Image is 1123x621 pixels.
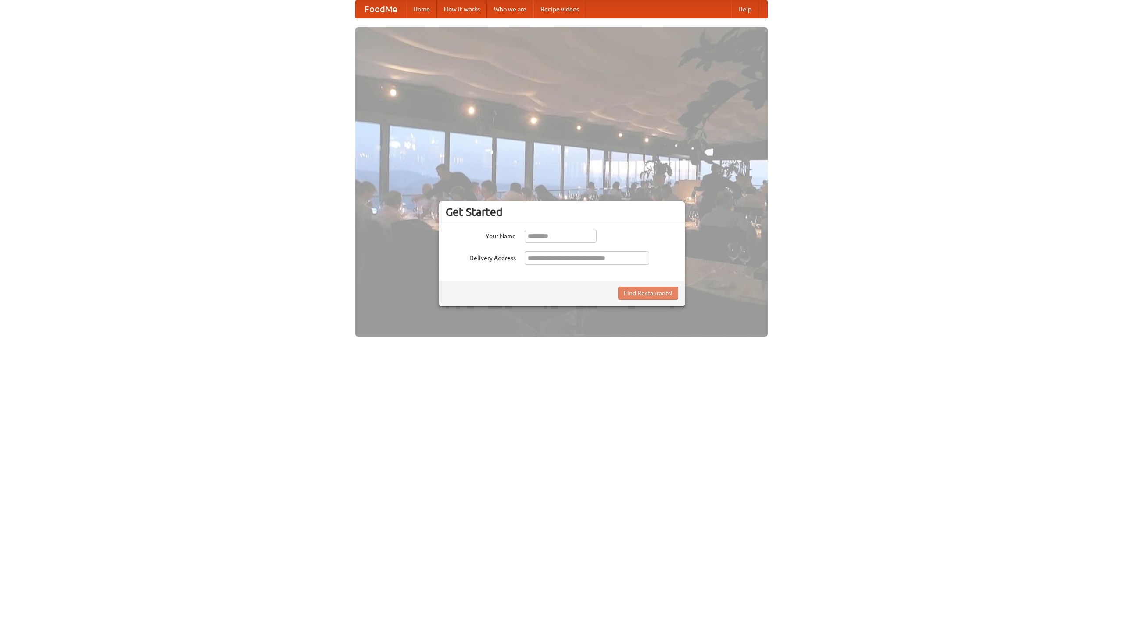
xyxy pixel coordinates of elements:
label: Your Name [446,230,516,241]
a: Who we are [487,0,533,18]
button: Find Restaurants! [618,287,678,300]
a: Home [406,0,437,18]
a: Help [731,0,758,18]
a: FoodMe [356,0,406,18]
label: Delivery Address [446,251,516,262]
h3: Get Started [446,205,678,219]
a: How it works [437,0,487,18]
a: Recipe videos [533,0,586,18]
